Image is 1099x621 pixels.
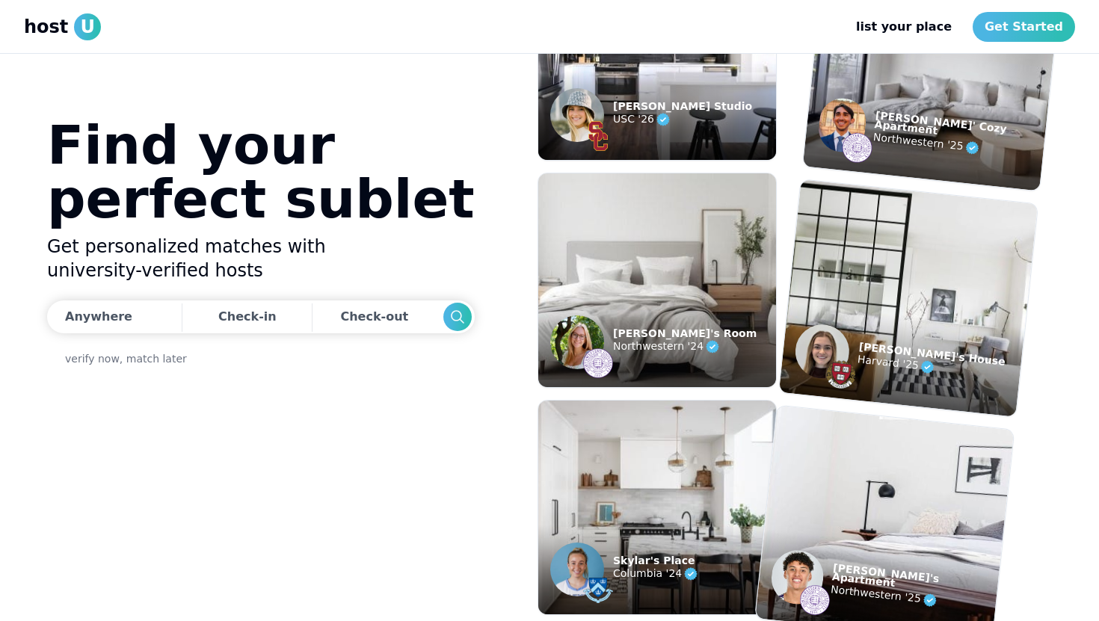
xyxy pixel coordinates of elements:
img: example listing [538,173,776,387]
div: Dates trigger [47,300,475,333]
img: example listing host [798,584,831,617]
div: Check-out [340,302,414,332]
button: Search [443,303,472,331]
p: [PERSON_NAME]' Cozy Apartment [874,111,1045,146]
img: example listing host [583,575,613,605]
p: Northwestern '24 [613,338,757,356]
img: example listing host [825,358,858,391]
p: Skylar's Place [613,556,700,565]
p: [PERSON_NAME]'s House [858,342,1006,366]
p: Columbia '24 [613,565,700,583]
span: U [74,13,101,40]
a: Get Started [973,12,1075,42]
img: example listing host [840,132,873,164]
p: [PERSON_NAME]'s Apartment [832,563,999,598]
p: USC '26 [613,111,752,129]
img: example listing [538,401,776,614]
nav: Main [844,12,1075,42]
img: example listing host [583,348,613,378]
h2: Get personalized matches with university-verified hosts [47,235,475,282]
a: list your place [844,12,964,42]
p: Harvard '25 [857,350,1005,383]
p: [PERSON_NAME] Studio [613,102,752,111]
img: example listing host [583,121,613,151]
a: verify now, match later [65,351,187,366]
div: Check-in [218,302,277,332]
img: example listing host [550,88,604,142]
span: host [24,15,68,39]
a: hostU [24,13,101,40]
p: [PERSON_NAME]'s Room [613,329,757,338]
img: example listing host [792,322,852,381]
h1: Find your perfect sublet [47,118,475,226]
img: example listing host [769,548,826,607]
img: example listing host [550,315,604,369]
p: Northwestern '25 [872,129,1044,164]
button: Anywhere [47,300,178,333]
div: Anywhere [65,308,132,326]
img: example listing [779,179,1038,417]
img: example listing host [550,543,604,596]
img: example listing host [816,96,868,154]
p: Northwestern '25 [830,581,997,616]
